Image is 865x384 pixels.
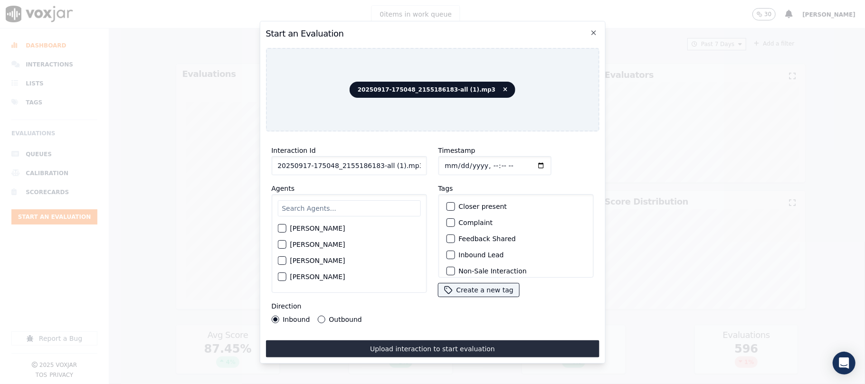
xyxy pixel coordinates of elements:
button: Create a new tag [438,283,519,297]
label: Inbound Lead [458,252,504,258]
label: Inbound [283,316,310,323]
div: Open Intercom Messenger [833,352,855,375]
label: Outbound [329,316,361,323]
label: Agents [271,185,295,192]
label: Interaction Id [271,147,315,154]
input: reference id, file name, etc [271,156,427,175]
input: Search Agents... [277,200,420,216]
label: [PERSON_NAME] [290,225,345,232]
label: Complaint [458,219,493,226]
label: Non-Sale Interaction [458,268,526,274]
button: Upload interaction to start evaluation [266,340,599,357]
label: [PERSON_NAME] [290,241,345,248]
label: Feedback Shared [458,235,515,242]
label: [PERSON_NAME] [290,257,345,264]
label: [PERSON_NAME] [290,273,345,280]
label: Timestamp [438,147,475,154]
label: Closer present [458,203,507,210]
h2: Start an Evaluation [266,27,599,40]
span: 20250917-175048_2155186183-all (1).mp3 [350,82,515,98]
label: Direction [271,302,301,310]
label: Tags [438,185,453,192]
